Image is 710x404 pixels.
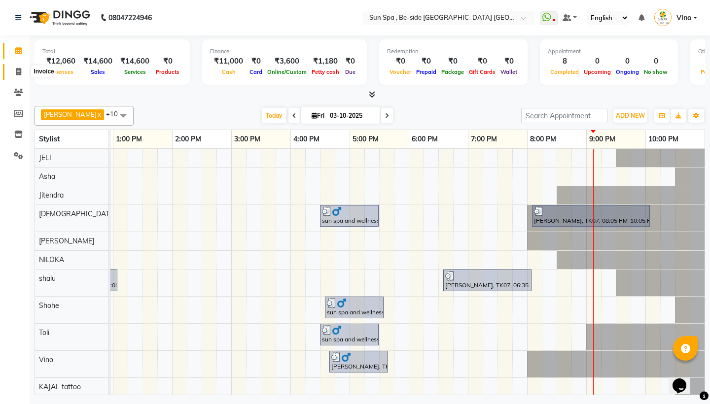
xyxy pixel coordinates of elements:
div: 8 [548,56,581,67]
span: Completed [548,68,581,75]
iframe: chat widget [669,365,700,394]
div: ₹0 [247,56,265,67]
a: 4:00 PM [291,132,322,146]
span: ADD NEW [616,112,645,119]
a: x [97,110,101,118]
div: 0 [613,56,641,67]
div: ₹1,180 [309,56,342,67]
div: sun spa and wellness, TK04, 04:30 PM-05:30 PM, Swedish Massage [321,325,378,344]
div: sun spa and wellness, TK03, 04:30 PM-05:30 PM, Hair Cut,Shaving [321,206,378,225]
div: 0 [581,56,613,67]
div: ₹11,000 [210,56,247,67]
span: Stylist [39,135,60,143]
img: logo [25,4,93,32]
div: ₹0 [153,56,182,67]
span: Voucher [387,68,414,75]
span: Upcoming [581,68,613,75]
div: ₹12,060 [42,56,79,67]
div: ₹0 [387,56,414,67]
b: 08047224946 [108,4,152,32]
a: 10:00 PM [646,132,681,146]
span: [PERSON_NAME] [44,110,97,118]
span: Expenses [46,68,76,75]
span: NILOKA [39,255,64,264]
span: +10 [106,110,125,118]
div: 0 [641,56,670,67]
span: Toli [39,328,49,337]
span: Cash [219,68,238,75]
a: 1:00 PM [113,132,144,146]
div: [PERSON_NAME], TK07, 08:05 PM-10:05 PM, Hair Re-Touchup (Inoa),Hair Cut,Shaving [533,206,649,225]
span: Package [439,68,466,75]
a: 2:00 PM [173,132,204,146]
a: 3:00 PM [232,132,263,146]
span: Vino [39,355,53,364]
img: Vino [654,9,672,26]
a: 7:00 PM [468,132,499,146]
span: Online/Custom [265,68,309,75]
span: [DEMOGRAPHIC_DATA] [39,209,116,218]
span: Today [262,108,286,123]
div: ₹3,600 [265,56,309,67]
span: No show [641,68,670,75]
a: 8:00 PM [528,132,559,146]
span: Ongoing [613,68,641,75]
div: sun spa and wellness, TK05, 04:35 PM-05:35 PM, Swedish Massage [326,298,383,317]
span: Card [247,68,265,75]
div: Invoice [31,66,56,77]
span: Vino [676,13,691,23]
div: ₹0 [466,56,498,67]
span: Services [122,68,148,75]
button: ADD NEW [613,109,647,123]
div: Appointment [548,47,670,56]
span: Prepaid [414,68,439,75]
span: KAJAL tattoo [39,382,81,391]
div: ₹0 [414,56,439,67]
span: Jitendra [39,191,64,200]
div: ₹14,600 [116,56,153,67]
div: [PERSON_NAME], TK07, 06:35 PM-08:05 PM, Basic [MEDICAL_DATA] Spa 1800 [444,271,531,290]
span: Sales [88,68,107,75]
span: Gift Cards [466,68,498,75]
span: JELI [39,153,51,162]
span: shalu [39,274,56,283]
span: Petty cash [309,68,342,75]
div: Finance [210,47,359,56]
a: 6:00 PM [409,132,440,146]
div: ₹0 [498,56,520,67]
div: Redemption [387,47,520,56]
input: Search Appointment [521,108,607,123]
a: 9:00 PM [587,132,618,146]
span: Asha [39,172,55,181]
a: 5:00 PM [350,132,381,146]
div: ₹0 [342,56,359,67]
span: Fri [309,112,327,119]
div: ₹14,600 [79,56,116,67]
span: Products [153,68,182,75]
span: Shohe [39,301,59,310]
div: ₹0 [439,56,466,67]
span: Wallet [498,68,520,75]
div: [PERSON_NAME], TK06, 04:40 PM-05:40 PM, Deep Tissue Massage [330,352,387,371]
span: [PERSON_NAME] [39,236,94,245]
input: 2025-10-03 [327,108,376,123]
span: Due [343,68,358,75]
div: Total [42,47,182,56]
